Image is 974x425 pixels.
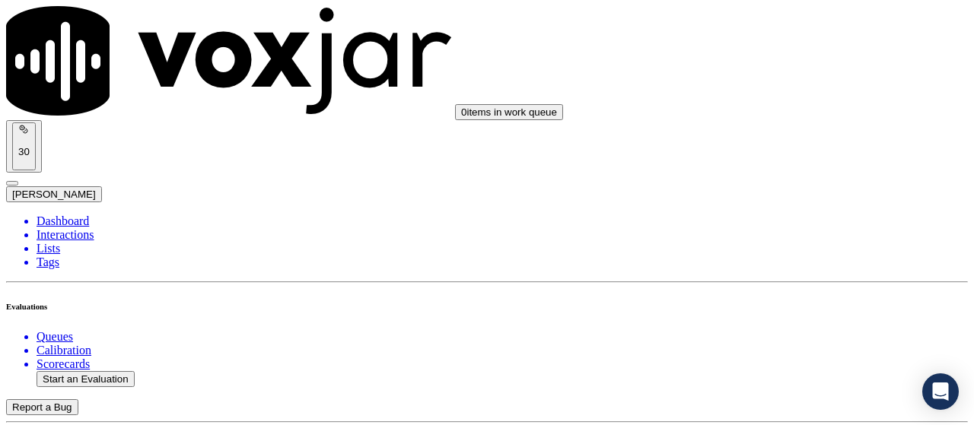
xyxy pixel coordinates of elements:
[6,186,102,202] button: [PERSON_NAME]
[6,6,452,116] img: voxjar logo
[37,242,968,255] a: Lists
[6,399,78,415] button: Report a Bug
[18,146,30,157] p: 30
[12,122,36,170] button: 30
[37,330,968,344] a: Queues
[922,373,959,410] div: Open Intercom Messenger
[37,371,135,387] button: Start an Evaluation
[37,357,968,371] a: Scorecards
[37,228,968,242] a: Interactions
[6,120,42,173] button: 30
[6,302,968,311] h6: Evaluations
[37,214,968,228] a: Dashboard
[37,255,968,269] a: Tags
[12,189,96,200] span: [PERSON_NAME]
[37,344,968,357] a: Calibration
[455,104,563,120] button: 0items in work queue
